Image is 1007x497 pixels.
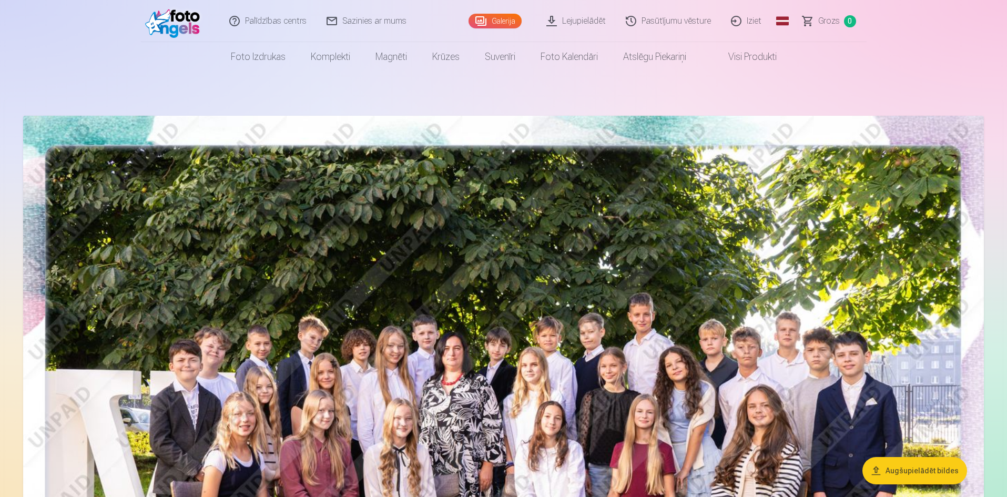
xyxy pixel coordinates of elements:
[363,42,420,72] a: Magnēti
[472,42,528,72] a: Suvenīri
[844,15,856,27] span: 0
[469,14,522,28] a: Galerija
[528,42,611,72] a: Foto kalendāri
[218,42,298,72] a: Foto izdrukas
[862,457,967,484] button: Augšupielādēt bildes
[298,42,363,72] a: Komplekti
[420,42,472,72] a: Krūzes
[145,4,206,38] img: /fa1
[611,42,699,72] a: Atslēgu piekariņi
[699,42,789,72] a: Visi produkti
[818,15,840,27] span: Grozs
